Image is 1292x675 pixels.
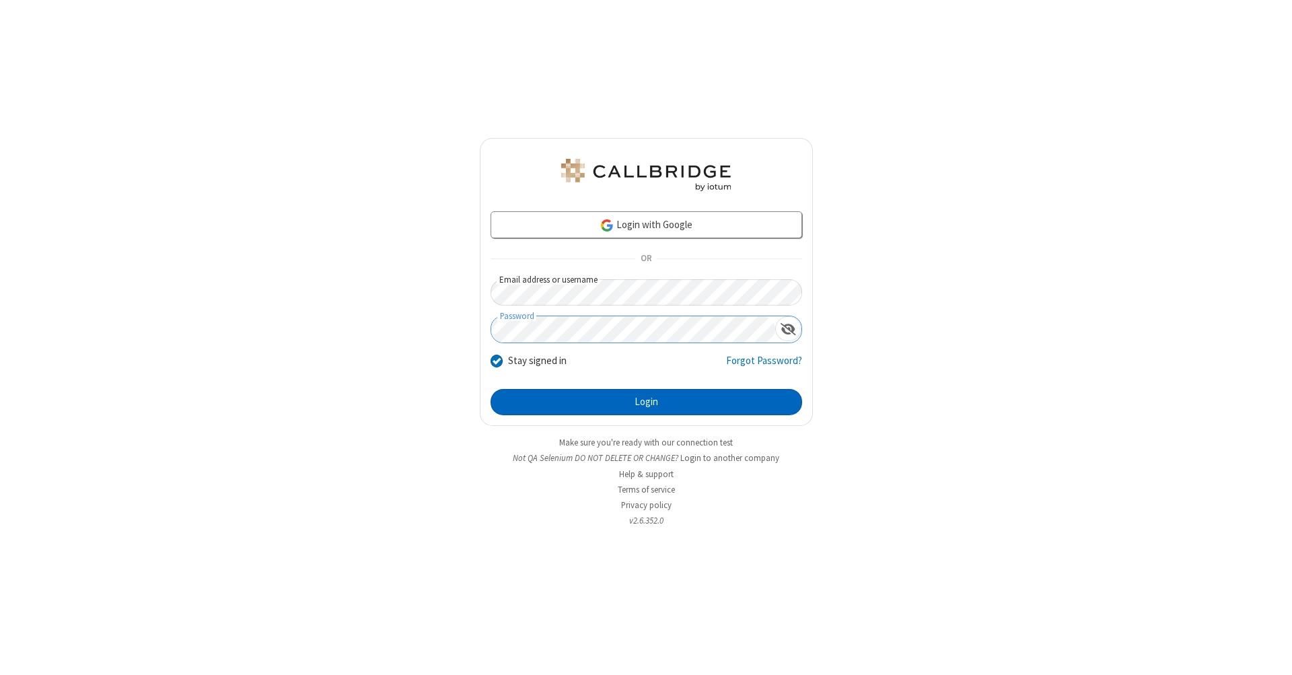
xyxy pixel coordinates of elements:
[775,316,801,341] div: Show password
[680,452,779,464] button: Login to another company
[621,499,672,511] a: Privacy policy
[508,353,567,369] label: Stay signed in
[618,484,675,495] a: Terms of service
[726,353,802,379] a: Forgot Password?
[491,389,802,416] button: Login
[480,452,813,464] li: Not QA Selenium DO NOT DELETE OR CHANGE?
[491,316,775,343] input: Password
[559,437,733,448] a: Make sure you're ready with our connection test
[491,211,802,238] a: Login with Google
[491,279,802,306] input: Email address or username
[559,159,733,191] img: QA Selenium DO NOT DELETE OR CHANGE
[619,468,674,480] a: Help & support
[480,514,813,527] li: v2.6.352.0
[635,250,657,269] span: OR
[600,218,614,233] img: google-icon.png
